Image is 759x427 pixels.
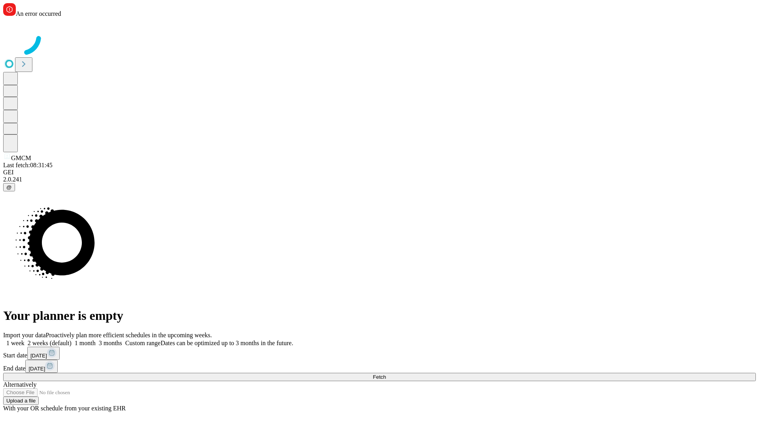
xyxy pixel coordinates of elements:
[27,347,60,360] button: [DATE]
[3,405,126,412] span: With your OR schedule from your existing EHR
[3,183,15,191] button: @
[373,374,386,380] span: Fetch
[3,347,756,360] div: Start date
[3,332,46,338] span: Import your data
[30,353,47,359] span: [DATE]
[11,155,31,161] span: GMCM
[75,340,96,346] span: 1 month
[6,340,25,346] span: 1 week
[3,162,53,168] span: Last fetch: 08:31:45
[3,381,36,388] span: Alternatively
[3,397,39,405] button: Upload a file
[25,360,58,373] button: [DATE]
[3,169,756,176] div: GEI
[28,366,45,372] span: [DATE]
[3,308,756,323] h1: Your planner is empty
[3,360,756,373] div: End date
[16,10,61,17] span: An error occurred
[28,340,72,346] span: 2 weeks (default)
[160,340,293,346] span: Dates can be optimized up to 3 months in the future.
[6,184,12,190] span: @
[125,340,160,346] span: Custom range
[3,176,756,183] div: 2.0.241
[3,373,756,381] button: Fetch
[99,340,122,346] span: 3 months
[46,332,212,338] span: Proactively plan more efficient schedules in the upcoming weeks.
